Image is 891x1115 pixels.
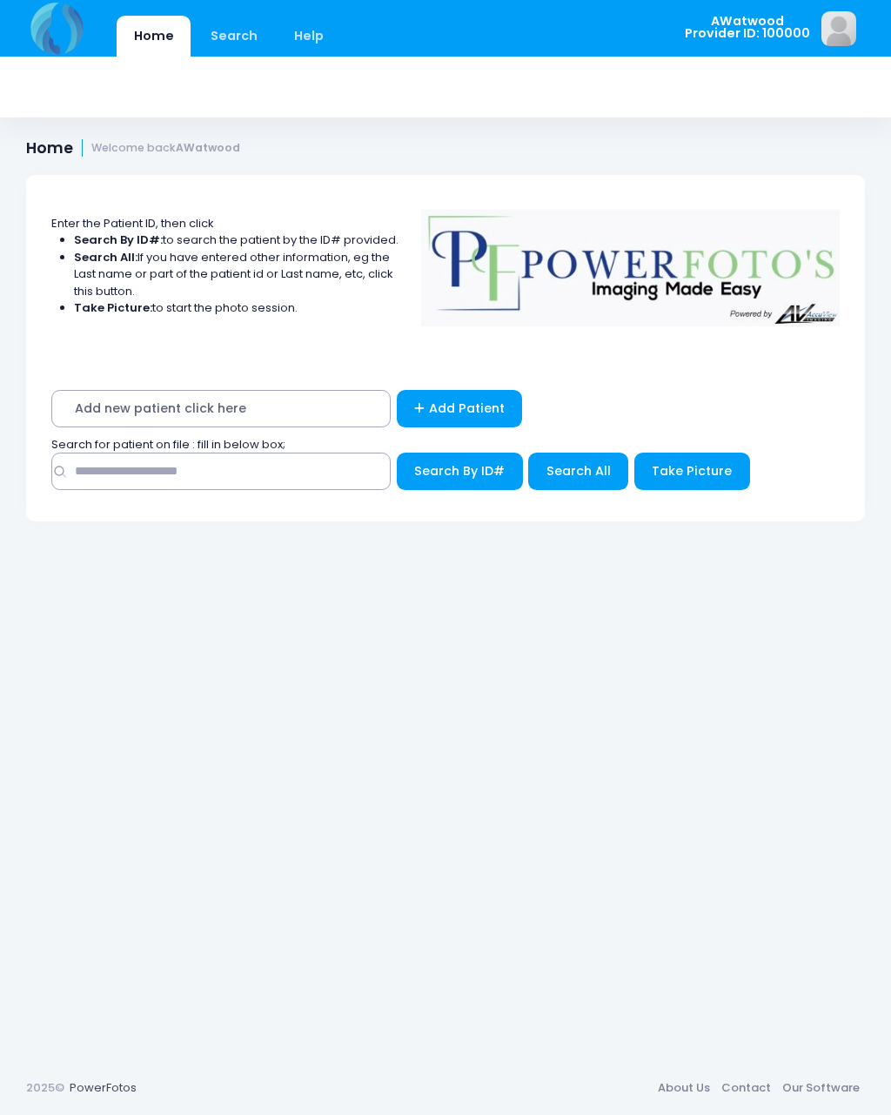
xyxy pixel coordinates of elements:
[546,462,611,480] span: Search All
[715,1072,776,1104] a: Contact
[685,15,810,40] span: AWatwood Provider ID: 100000
[74,249,399,300] li: If you have entered other information, eg the Last name or part of the patient id or Last name, e...
[74,299,152,316] strong: Take Picture:
[413,198,848,326] img: Logo
[821,11,856,46] img: image
[51,215,214,232] span: Enter the Patient ID, then click
[397,453,523,490] button: Search By ID#
[26,1079,64,1096] span: 2025©
[776,1072,865,1104] a: Our Software
[397,390,523,427] a: Add Patient
[74,249,137,265] strong: Search All:
[91,142,240,155] small: Welcome back
[74,232,399,249] li: to search the patient by the ID# provided.
[51,436,285,453] span: Search for patient on file : fill in below box;
[117,16,191,57] a: Home
[74,299,399,317] li: to start the photo session.
[74,232,163,248] strong: Search By ID#:
[51,390,391,427] span: Add new patient click here
[528,453,628,490] button: Search All
[26,139,240,158] h1: Home
[652,1072,715,1104] a: About Us
[193,16,274,57] a: Search
[70,1079,137,1096] a: PowerFotos
[176,140,240,155] strong: AWatwood
[634,453,750,490] button: Take Picture
[414,462,505,480] span: Search By ID#
[652,462,732,480] span: Take Picture
[278,16,341,57] a: Help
